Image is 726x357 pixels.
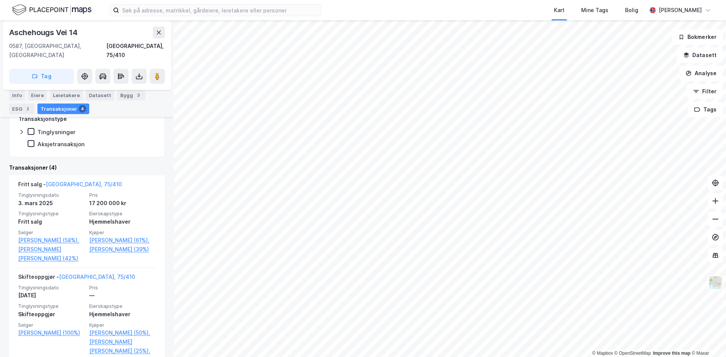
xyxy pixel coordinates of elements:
div: Transaksjoner [37,104,89,114]
img: logo.f888ab2527a4732fd821a326f86c7f29.svg [12,3,92,17]
span: Pris [89,284,156,291]
span: Tinglysningsdato [18,284,85,291]
div: Bolig [625,6,638,15]
a: Mapbox [592,351,613,356]
div: ESG [9,104,34,114]
a: [PERSON_NAME] (58%), [18,236,85,245]
div: Info [9,90,25,100]
div: Hjemmelshaver [89,217,156,226]
a: Improve this map [653,351,690,356]
div: Aschehougs Vei 14 [9,26,79,39]
span: Selger [18,322,85,328]
a: [PERSON_NAME] (100%) [18,328,85,337]
div: Fritt salg [18,217,85,226]
div: Kontrollprogram for chat [688,321,726,357]
div: Hjemmelshaver [89,310,156,319]
div: — [89,291,156,300]
a: [PERSON_NAME] (50%), [89,328,156,337]
div: Datasett [86,90,114,100]
div: Kart [554,6,565,15]
span: Tinglysningstype [18,210,85,217]
a: [PERSON_NAME] (61%), [89,236,156,245]
div: Eiere [28,90,47,100]
button: Datasett [677,48,723,63]
button: Bokmerker [672,29,723,45]
a: [PERSON_NAME] [PERSON_NAME] (42%) [18,245,85,263]
span: Kjøper [89,322,156,328]
div: Skifteoppgjør - [18,272,135,284]
div: Leietakere [50,90,83,100]
div: 4 [79,105,86,113]
button: Tag [9,69,74,84]
a: [GEOGRAPHIC_DATA], 75/410 [59,274,135,280]
div: Transaksjonstype [19,114,67,124]
button: Analyse [679,66,723,81]
span: Eierskapstype [89,210,156,217]
div: 17 200 000 kr [89,199,156,208]
div: Skifteoppgjør [18,310,85,319]
div: 3. mars 2025 [18,199,85,208]
img: Z [708,275,723,290]
span: Tinglysningstype [18,303,85,309]
div: Mine Tags [581,6,608,15]
div: [GEOGRAPHIC_DATA], 75/410 [106,42,165,60]
div: [DATE] [18,291,85,300]
a: OpenStreetMap [614,351,651,356]
button: Tags [688,102,723,117]
div: 0587, [GEOGRAPHIC_DATA], [GEOGRAPHIC_DATA] [9,42,106,60]
iframe: Chat Widget [688,321,726,357]
div: Fritt salg - [18,180,122,192]
button: Filter [687,84,723,99]
a: [PERSON_NAME] [PERSON_NAME] (25%), [89,337,156,355]
input: Søk på adresse, matrikkel, gårdeiere, leietakere eller personer [119,5,321,16]
div: Bygg [117,90,145,100]
span: Selger [18,229,85,236]
span: Kjøper [89,229,156,236]
div: Tinglysninger [37,128,76,136]
div: 3 [135,91,142,99]
div: Transaksjoner (4) [9,163,165,172]
div: [PERSON_NAME] [659,6,702,15]
a: [GEOGRAPHIC_DATA], 75/410 [46,181,122,187]
div: Aksjetransaksjon [37,141,85,148]
a: [PERSON_NAME] (39%) [89,245,156,254]
span: Eierskapstype [89,303,156,309]
div: 2 [24,105,31,113]
span: Tinglysningsdato [18,192,85,198]
span: Pris [89,192,156,198]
